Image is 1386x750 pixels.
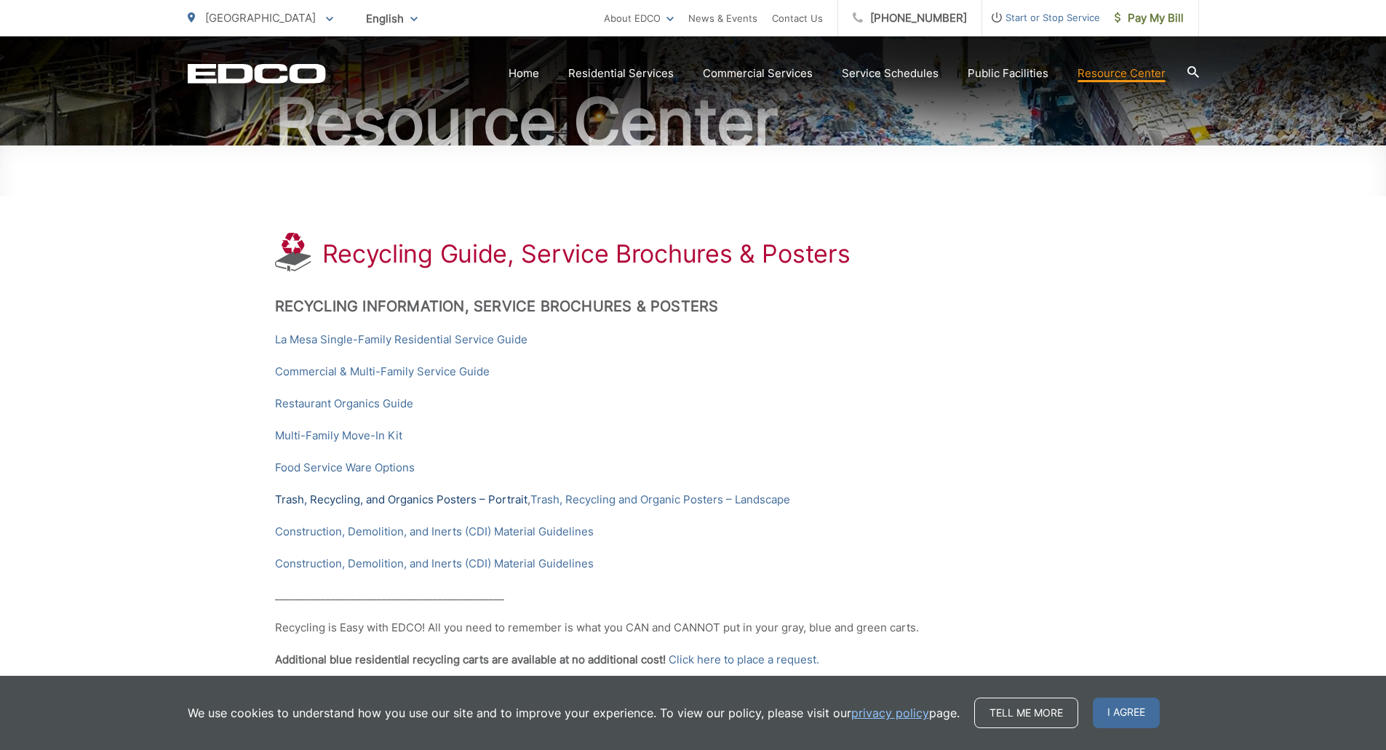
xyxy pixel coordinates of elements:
a: Contact Us [772,9,823,27]
a: Trash, Recycling and Organic Posters – Landscape [530,491,790,508]
a: Home [509,65,539,82]
a: Service Schedules [842,65,939,82]
a: Commercial Services [703,65,813,82]
a: Residential Services [568,65,674,82]
a: La Mesa Single-Family Residential Service Guide [275,331,527,348]
a: Commercial & Multi-Family Service Guide [275,363,490,380]
p: , [275,491,1112,508]
p: _____________________________________________ [275,587,1112,605]
span: I agree [1093,698,1160,728]
a: Resource Center [1078,65,1166,82]
span: English [355,6,429,31]
a: Restaurant Organics Guide [275,395,413,412]
a: Click here to place a request. [669,651,819,669]
a: Tell me more [974,698,1078,728]
span: Pay My Bill [1115,9,1184,27]
span: [GEOGRAPHIC_DATA] [205,11,316,25]
a: Construction, Demolition, and Inerts (CDI) Material Guidelines [275,523,594,540]
a: News & Events [688,9,757,27]
a: Construction, Demolition, and Inerts (CDI) Material Guidelines [275,555,594,573]
p: Recycling is Easy with EDCO! All you need to remember is what you CAN and CANNOT put in your gray... [275,619,1112,637]
h1: Recycling Guide, Service Brochures & Posters [322,239,851,268]
a: EDCD logo. Return to the homepage. [188,63,326,84]
a: Public Facilities [968,65,1048,82]
h2: Resource Center [188,86,1199,159]
a: Multi-Family Move-In Kit [275,427,402,444]
p: We use cookies to understand how you use our site and to improve your experience. To view our pol... [188,704,960,722]
a: Trash, Recycling, and Organics Posters – Portrait [275,491,527,508]
h2: Recycling Information, Service Brochures & Posters [275,298,1112,315]
strong: Additional blue residential recycling carts are available at no additional cost! [275,653,666,666]
a: About EDCO [604,9,674,27]
a: privacy policy [851,704,929,722]
a: Food Service Ware Options [275,459,415,476]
